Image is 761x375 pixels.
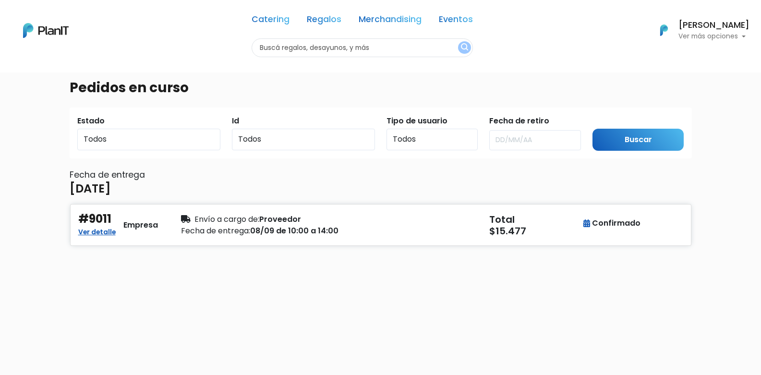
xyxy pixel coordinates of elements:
[252,15,290,27] a: Catering
[232,115,239,127] label: Id
[70,204,692,246] button: #9011 Ver detalle Empresa Envío a cargo de:Proveedor Fecha de entrega:08/09 de 10:00 a 14:00 Tota...
[70,170,692,180] h6: Fecha de entrega
[78,212,111,226] h4: #9011
[181,225,250,236] span: Fecha de entrega:
[461,43,468,52] img: search_button-432b6d5273f82d61273b3651a40e1bd1b912527efae98b1b7a1b2c0702e16a8d.svg
[583,218,640,229] div: Confirmado
[653,20,675,41] img: PlanIt Logo
[70,80,189,96] h3: Pedidos en curso
[489,225,580,237] h5: $15.477
[678,33,749,40] p: Ver más opciones
[489,115,549,127] label: Fecha de retiro
[359,15,422,27] a: Merchandising
[77,115,105,127] label: Estado
[387,115,447,127] label: Tipo de usuario
[252,38,473,57] input: Buscá regalos, desayunos, y más
[70,182,111,196] h4: [DATE]
[439,15,473,27] a: Eventos
[592,115,620,127] label: Submit
[78,225,116,237] a: Ver detalle
[123,219,158,231] div: Empresa
[181,225,375,237] div: 08/09 de 10:00 a 14:00
[648,18,749,43] button: PlanIt Logo [PERSON_NAME] Ver más opciones
[181,214,375,225] div: Proveedor
[194,214,259,225] span: Envío a cargo de:
[592,129,684,151] input: Buscar
[307,15,341,27] a: Regalos
[489,214,579,225] h5: Total
[489,130,581,150] input: DD/MM/AA
[23,23,69,38] img: PlanIt Logo
[678,21,749,30] h6: [PERSON_NAME]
